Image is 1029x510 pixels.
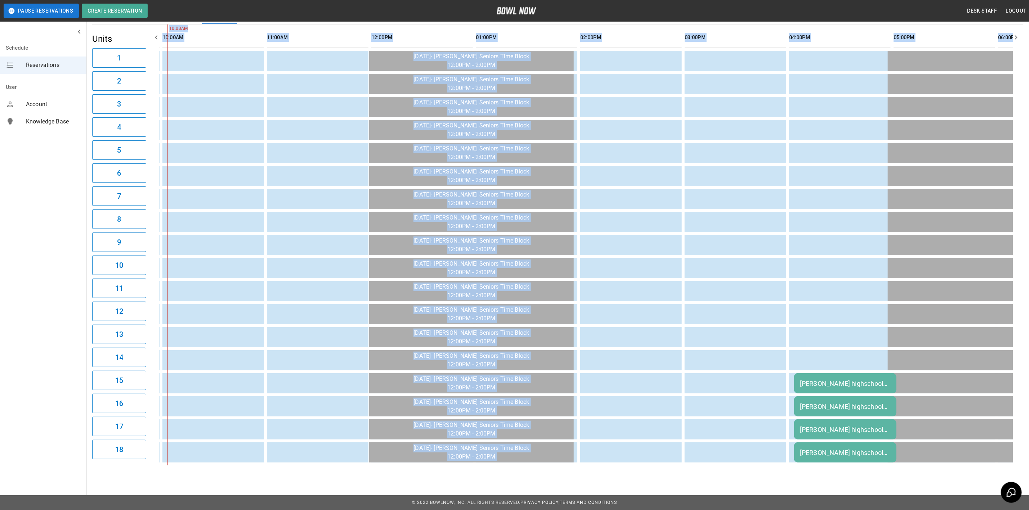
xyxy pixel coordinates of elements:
h6: 8 [117,213,121,225]
button: 2 [92,71,146,91]
button: 9 [92,233,146,252]
button: 12 [92,302,146,321]
th: 11:00AM [267,27,368,48]
h6: 17 [115,421,123,432]
button: 14 [92,348,146,367]
button: 15 [92,371,146,390]
a: Privacy Policy [520,500,559,505]
button: 13 [92,325,146,344]
h6: 1 [117,52,121,64]
span: Knowledge Base [26,117,81,126]
button: 1 [92,48,146,68]
button: 3 [92,94,146,114]
div: [PERSON_NAME] highschool bowling [800,403,891,410]
div: [PERSON_NAME] highschool bowling [800,380,891,387]
span: 10:03AM [167,25,169,32]
span: Account [26,100,81,109]
button: 10 [92,256,146,275]
button: 18 [92,440,146,459]
button: 16 [92,394,146,413]
button: 8 [92,209,146,229]
h6: 4 [117,121,121,133]
th: 12:00PM [371,27,473,48]
h6: 15 [115,375,123,386]
h6: 6 [117,167,121,179]
button: 6 [92,163,146,183]
img: logo [497,7,536,14]
div: [PERSON_NAME] highschool bowling [800,449,891,456]
h6: 14 [115,352,123,363]
span: © 2022 BowlNow, Inc. All Rights Reserved. [412,500,520,505]
button: 17 [92,417,146,436]
button: 11 [92,279,146,298]
h6: 9 [117,236,121,248]
th: 10:00AM [162,27,264,48]
h6: 12 [115,306,123,317]
button: 4 [92,117,146,137]
button: 5 [92,140,146,160]
h6: 5 [117,144,121,156]
a: Terms and Conditions [560,500,617,505]
button: Create Reservation [82,4,148,18]
button: Logout [1003,4,1029,18]
h6: 16 [115,398,123,409]
div: [PERSON_NAME] highschool bowling [800,426,891,433]
h6: 2 [117,75,121,87]
h5: Units [92,33,146,45]
button: Pause Reservations [4,4,79,18]
span: Reservations [26,61,81,69]
button: Desk Staff [965,4,1000,18]
h6: 7 [117,190,121,202]
button: 7 [92,186,146,206]
h6: 3 [117,98,121,110]
h6: 10 [115,259,123,271]
h6: 13 [115,329,123,340]
h6: 11 [115,283,123,294]
h6: 18 [115,444,123,455]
